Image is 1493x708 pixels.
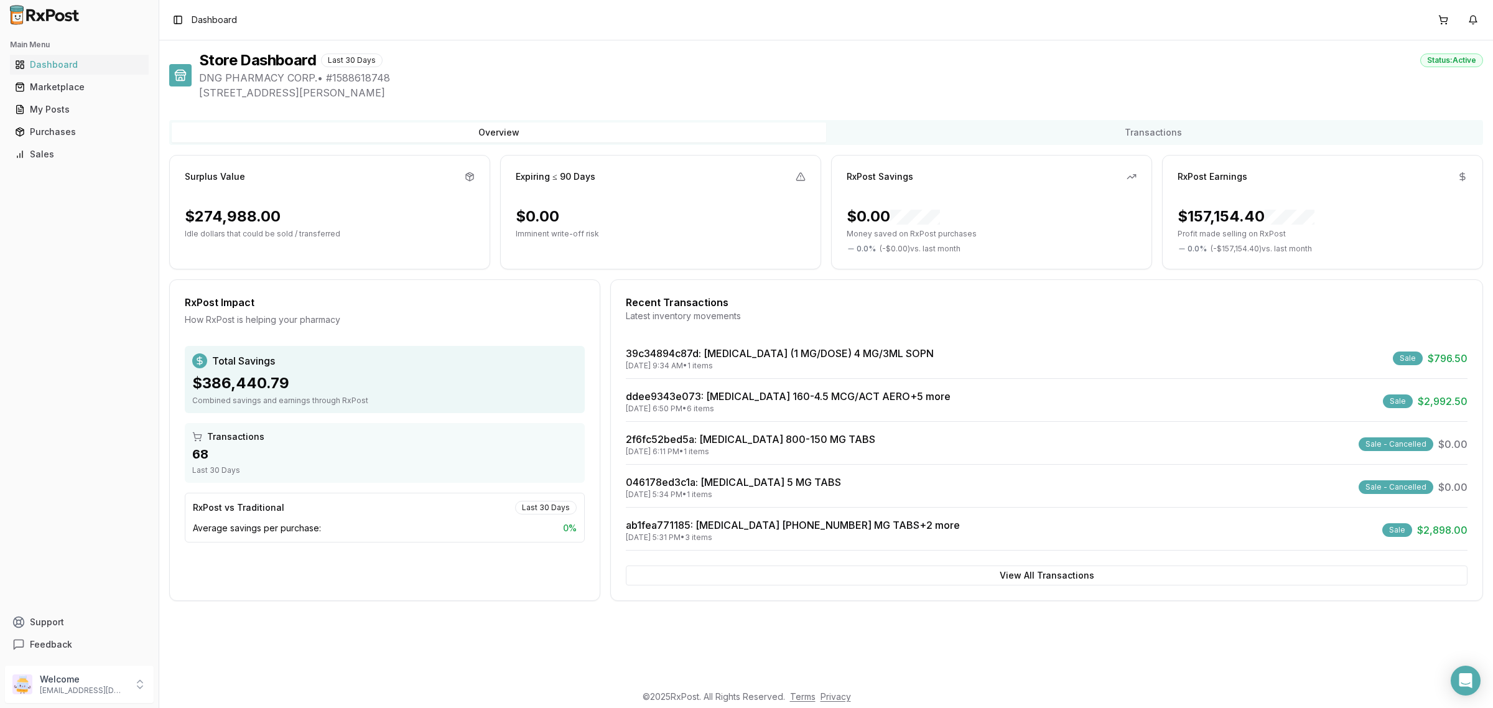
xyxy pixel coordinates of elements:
div: $157,154.40 [1178,207,1314,226]
p: Imminent write-off risk [516,229,806,239]
div: [DATE] 6:11 PM • 1 items [626,447,875,457]
a: ddee9343e073: [MEDICAL_DATA] 160-4.5 MCG/ACT AERO+5 more [626,390,951,403]
span: Average savings per purchase: [193,522,321,534]
button: My Posts [5,100,154,119]
div: [DATE] 5:31 PM • 3 items [626,533,960,543]
div: Sales [15,148,144,161]
span: $0.00 [1438,437,1467,452]
h2: Main Menu [10,40,149,50]
div: $386,440.79 [192,373,577,393]
h1: Store Dashboard [199,50,316,70]
button: Dashboard [5,55,154,75]
div: RxPost vs Traditional [193,501,284,514]
div: RxPost Impact [185,295,585,310]
a: Purchases [10,121,149,143]
div: Latest inventory movements [626,310,1467,322]
div: Recent Transactions [626,295,1467,310]
span: $796.50 [1428,351,1467,366]
div: Sale [1382,523,1412,537]
div: RxPost Earnings [1178,170,1247,183]
div: Purchases [15,126,144,138]
span: Transactions [207,431,264,443]
span: 0.0 % [857,244,876,254]
div: Open Intercom Messenger [1451,666,1481,696]
a: Dashboard [10,54,149,76]
p: [EMAIL_ADDRESS][DOMAIN_NAME] [40,686,126,696]
span: ( - $157,154.40 ) vs. last month [1211,244,1312,254]
div: Dashboard [15,58,144,71]
span: $2,992.50 [1418,394,1467,409]
div: Last 30 Days [192,465,577,475]
img: User avatar [12,674,32,694]
span: Total Savings [212,353,275,368]
p: Welcome [40,673,126,686]
span: 0 % [563,522,577,534]
button: Purchases [5,122,154,142]
a: 2f6fc52bed5a: [MEDICAL_DATA] 800-150 MG TABS [626,433,875,445]
div: [DATE] 6:50 PM • 6 items [626,404,951,414]
span: 0.0 % [1188,244,1207,254]
div: Combined savings and earnings through RxPost [192,396,577,406]
div: Last 30 Days [515,501,577,515]
a: 39c34894c87d: [MEDICAL_DATA] (1 MG/DOSE) 4 MG/3ML SOPN [626,347,934,360]
button: Sales [5,144,154,164]
button: Support [5,611,154,633]
p: Profit made selling on RxPost [1178,229,1467,239]
p: Idle dollars that could be sold / transferred [185,229,475,239]
div: Last 30 Days [321,54,383,67]
span: Feedback [30,638,72,651]
div: $274,988.00 [185,207,281,226]
div: RxPost Savings [847,170,913,183]
nav: breadcrumb [192,14,237,26]
span: Dashboard [192,14,237,26]
p: Money saved on RxPost purchases [847,229,1137,239]
div: Marketplace [15,81,144,93]
div: Expiring ≤ 90 Days [516,170,595,183]
span: $0.00 [1438,480,1467,495]
div: Surplus Value [185,170,245,183]
div: Sale - Cancelled [1359,480,1433,494]
button: Feedback [5,633,154,656]
button: View All Transactions [626,566,1467,585]
button: Marketplace [5,77,154,97]
div: $0.00 [516,207,559,226]
span: $2,898.00 [1417,523,1467,538]
a: Sales [10,143,149,165]
div: Status: Active [1420,54,1483,67]
div: Sale [1393,352,1423,365]
a: Privacy [821,691,851,702]
a: ab1fea771185: [MEDICAL_DATA] [PHONE_NUMBER] MG TABS+2 more [626,519,960,531]
a: My Posts [10,98,149,121]
div: Sale - Cancelled [1359,437,1433,451]
button: Transactions [826,123,1481,142]
div: [DATE] 5:34 PM • 1 items [626,490,841,500]
img: RxPost Logo [5,5,85,25]
div: [DATE] 9:34 AM • 1 items [626,361,934,371]
button: Overview [172,123,826,142]
div: My Posts [15,103,144,116]
span: DNG PHARMACY CORP. • # 1588618748 [199,70,1483,85]
div: 68 [192,445,577,463]
div: $0.00 [847,207,940,226]
a: 046178ed3c1a: [MEDICAL_DATA] 5 MG TABS [626,476,841,488]
div: Sale [1383,394,1413,408]
span: [STREET_ADDRESS][PERSON_NAME] [199,85,1483,100]
a: Marketplace [10,76,149,98]
a: Terms [790,691,816,702]
span: ( - $0.00 ) vs. last month [880,244,960,254]
div: How RxPost is helping your pharmacy [185,314,585,326]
